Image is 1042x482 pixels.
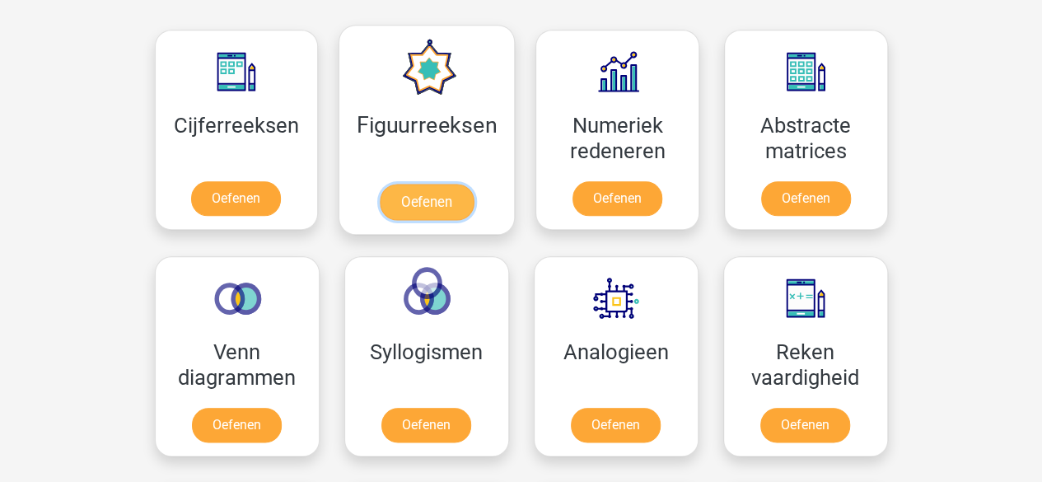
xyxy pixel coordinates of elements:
[572,181,662,216] a: Oefenen
[191,181,281,216] a: Oefenen
[381,408,471,442] a: Oefenen
[192,408,282,442] a: Oefenen
[760,408,850,442] a: Oefenen
[761,181,851,216] a: Oefenen
[571,408,661,442] a: Oefenen
[380,184,474,220] a: Oefenen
